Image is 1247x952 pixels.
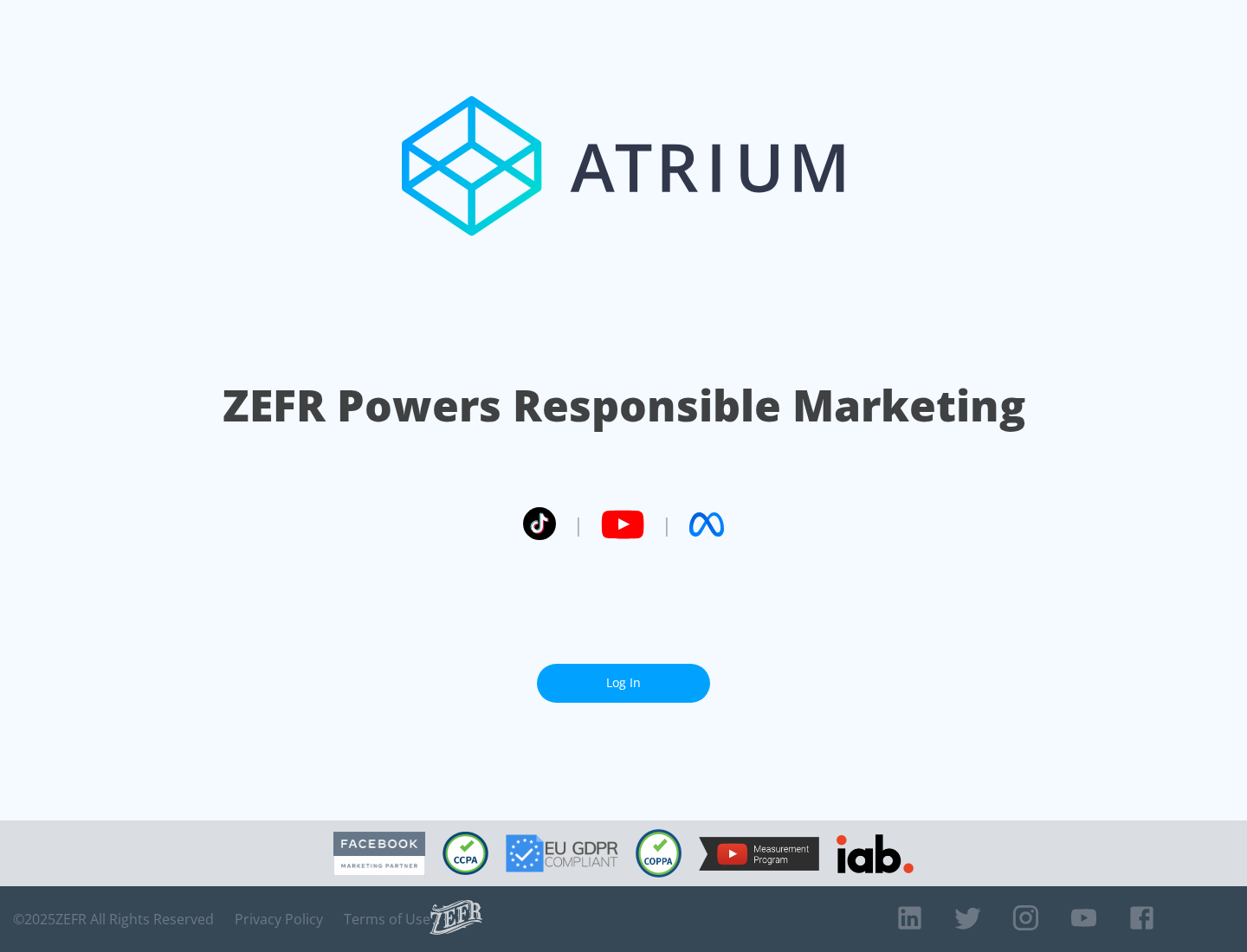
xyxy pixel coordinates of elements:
img: CCPA Compliant [443,832,488,875]
span: © 2025 ZEFR All Rights Reserved [13,910,214,928]
h1: ZEFR Powers Responsible Marketing [223,376,1025,435]
a: Privacy Policy [235,910,323,928]
img: Facebook Marketing Partner [333,832,425,876]
img: YouTube Measurement Program [699,837,819,871]
img: COPPA Compliant [636,829,682,878]
span: | [662,511,672,537]
img: GDPR Compliant [506,834,618,872]
span: | [573,511,584,537]
a: Log In [537,664,710,703]
a: Terms of Use [344,910,430,928]
img: IAB [837,834,914,873]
